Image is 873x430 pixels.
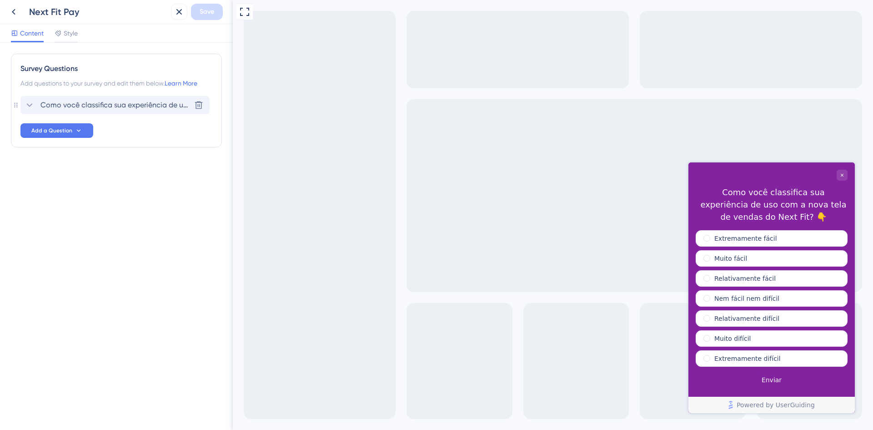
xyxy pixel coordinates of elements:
[456,162,622,413] iframe: UserGuiding Survey
[20,63,212,74] div: Survey Questions
[40,100,191,111] span: Como você classifica sua experiência de uso com a nova tela de vendas do Next Fit? 👇
[20,78,212,89] div: Add questions to your survey and edit them below.
[29,5,167,18] div: Next Fit Pay
[191,4,223,20] button: Save
[20,28,44,39] span: Content
[20,123,93,138] button: Add a Question
[200,6,214,17] span: Save
[165,80,197,87] a: Learn More
[64,28,78,39] span: Style
[31,127,72,134] span: Add a Question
